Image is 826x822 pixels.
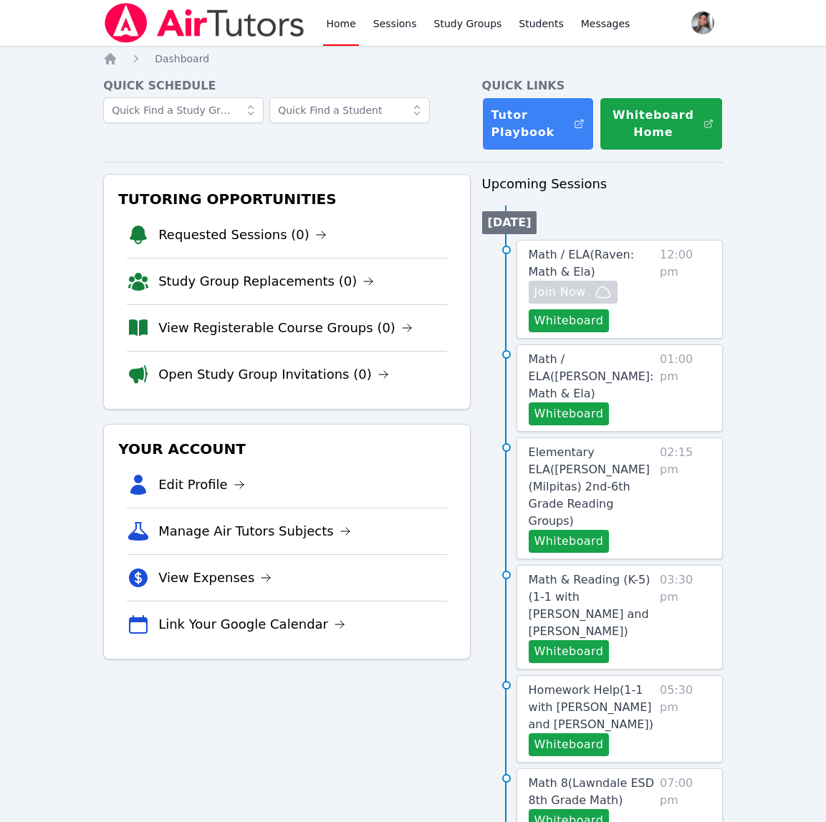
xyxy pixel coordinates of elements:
[660,351,711,425] span: 01:00 pm
[660,444,711,553] span: 02:15 pm
[529,776,654,807] span: Math 8 ( Lawndale ESD 8th Grade Math )
[158,318,413,338] a: View Registerable Course Groups (0)
[529,309,610,332] button: Whiteboard
[158,364,389,385] a: Open Study Group Invitations (0)
[103,52,723,66] nav: Breadcrumb
[529,530,610,553] button: Whiteboard
[529,402,610,425] button: Whiteboard
[529,573,650,638] span: Math & Reading (K-5) ( 1-1 with [PERSON_NAME] and [PERSON_NAME] )
[482,174,723,194] h3: Upcoming Sessions
[155,52,209,66] a: Dashboard
[529,445,650,528] span: Elementary ELA ( [PERSON_NAME] (Milpitas) 2nd-6th Grade Reading Groups )
[581,16,630,31] span: Messages
[482,211,537,234] li: [DATE]
[103,77,470,95] h4: Quick Schedule
[158,225,327,245] a: Requested Sessions (0)
[158,271,374,291] a: Study Group Replacements (0)
[155,53,209,64] span: Dashboard
[158,568,272,588] a: View Expenses
[529,682,655,733] a: Homework Help(1-1 with [PERSON_NAME] and [PERSON_NAME])
[600,97,723,150] button: Whiteboard Home
[158,521,351,541] a: Manage Air Tutors Subjects
[103,3,306,43] img: Air Tutors
[482,97,594,150] a: Tutor Playbook
[660,682,711,756] span: 05:30 pm
[115,186,458,212] h3: Tutoring Opportunities
[529,246,655,281] a: Math / ELA(Raven: Math & Ela)
[115,436,458,462] h3: Your Account
[529,683,653,731] span: Homework Help ( 1-1 with [PERSON_NAME] and [PERSON_NAME] )
[158,614,345,634] a: Link Your Google Calendar
[529,571,655,640] a: Math & Reading (K-5)(1-1 with [PERSON_NAME] and [PERSON_NAME])
[529,640,610,663] button: Whiteboard
[660,246,711,332] span: 12:00 pm
[529,444,655,530] a: Elementary ELA([PERSON_NAME] (Milpitas) 2nd-6th Grade Reading Groups)
[269,97,430,123] input: Quick Find a Student
[529,775,655,809] a: Math 8(Lawndale ESD 8th Grade Math)
[529,351,655,402] a: Math / ELA([PERSON_NAME]: Math & Ela)
[660,571,711,663] span: 03:30 pm
[529,281,618,304] button: Join Now
[534,284,586,301] span: Join Now
[529,733,610,756] button: Whiteboard
[103,97,264,123] input: Quick Find a Study Group
[529,248,635,279] span: Math / ELA ( Raven: Math & Ela )
[482,77,723,95] h4: Quick Links
[158,475,245,495] a: Edit Profile
[529,352,654,400] span: Math / ELA ( [PERSON_NAME]: Math & Ela )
